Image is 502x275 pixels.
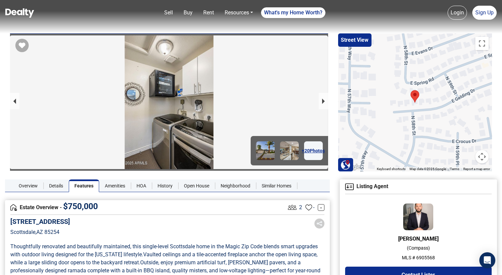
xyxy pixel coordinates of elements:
a: Report a map error [463,167,490,171]
div: Open Intercom Messenger [479,252,495,268]
img: Listing View [286,201,298,213]
h5: [STREET_ADDRESS] [10,218,70,226]
button: Map camera controls [475,150,489,163]
p: Scottsdale , AZ 85254 [10,228,70,236]
span: 2 [299,203,302,212]
a: Overview [13,179,43,192]
a: Sell [162,6,176,19]
a: Sign Up [472,6,497,20]
p: ( Compass ) [345,245,492,252]
img: Dealty - Buy, Sell & Rent Homes [5,8,34,18]
a: Details [43,179,69,192]
a: What's my Home Worth? [261,7,325,18]
img: Agent [345,183,354,190]
iframe: BigID CMP Widget [3,255,23,275]
a: History [152,179,178,192]
img: Image [280,141,299,160]
a: Resources [222,6,256,19]
a: HOA [131,179,152,192]
a: Rent [201,6,217,19]
a: +20Photos [304,141,323,160]
span: - [313,203,314,212]
button: Toggle fullscreen view [475,37,489,50]
a: Neighborhood [215,179,256,192]
span: $ 750,000 [63,201,98,211]
a: Buy [181,6,195,19]
img: Search Homes at Dealty [340,160,350,170]
a: Features [69,179,99,192]
button: previous slide / item [10,93,19,109]
img: Overview [10,204,17,211]
span: Map data ©2025 Google [410,167,446,171]
a: Similar Homes [256,179,297,192]
a: Login [448,6,467,20]
img: Image [256,141,275,160]
h4: Listing Agent [345,183,492,190]
h4: Estate Overview - [10,204,286,211]
button: next slide / item [319,93,328,109]
img: Favourites [305,204,312,211]
button: Street View [338,33,371,47]
span: Thoughtfully renovated and beautifully maintained, this single-level Scottsdale home in the Magic... [10,243,319,258]
span: Vaulted ceilings and a tile-accented fireplace anchor the open living space, while a large slidin... [10,251,319,266]
a: Terms [450,167,459,171]
h6: [PERSON_NAME] [345,236,492,242]
a: Open House [178,179,215,192]
a: Amenities [99,179,131,192]
button: Keyboard shortcuts [377,167,406,171]
p: MLS # 6905568 [345,254,492,261]
a: - [318,204,324,211]
img: Agent [403,203,433,230]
